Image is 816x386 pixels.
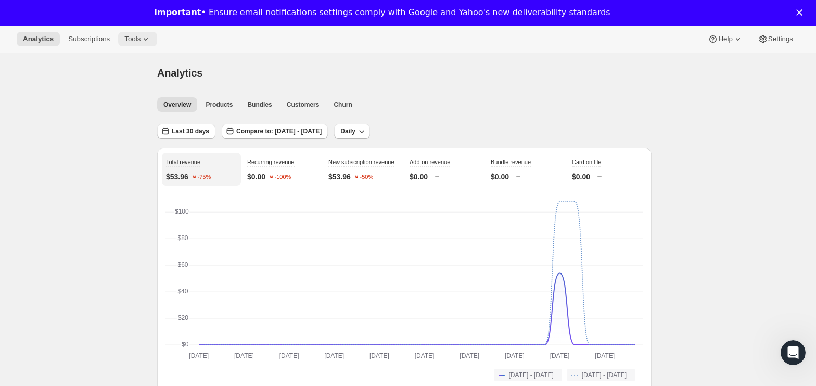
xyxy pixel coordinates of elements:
text: $20 [178,315,188,322]
text: $40 [177,288,188,295]
span: Subscriptions [68,35,110,43]
text: $0 [182,341,189,348]
button: [DATE] - [DATE] [567,369,635,381]
p: $53.96 [328,171,351,182]
button: Daily [334,124,370,139]
span: Churn [334,101,352,109]
div: Close [796,9,807,16]
p: $0.00 [572,171,590,182]
div: • Ensure email notifications settings comply with Google and Yahoo's new deliverability standards [154,7,610,18]
span: Tools [124,35,141,43]
text: [DATE] [234,352,254,359]
button: Tools [118,32,157,46]
button: Help [702,32,749,46]
p: $0.00 [491,171,509,182]
button: Last 30 days [157,124,215,139]
span: [DATE] - [DATE] [582,371,627,379]
span: Overview [163,101,191,109]
span: Recurring revenue [247,159,295,165]
p: $0.00 [247,171,265,182]
span: Bundle revenue [491,159,531,165]
span: Daily [340,127,355,135]
p: $53.96 [166,171,188,182]
text: $80 [177,235,188,242]
button: Subscriptions [62,32,116,46]
span: Compare to: [DATE] - [DATE] [236,127,322,135]
text: [DATE] [595,352,615,359]
span: Card on file [572,159,601,165]
span: New subscription revenue [328,159,394,165]
p: $0.00 [410,171,428,182]
button: Settings [751,32,799,46]
button: [DATE] - [DATE] [494,369,562,381]
span: Last 30 days [172,127,209,135]
text: [DATE] [550,352,570,359]
text: [DATE] [324,352,344,359]
text: -50% [360,175,373,181]
span: Analytics [157,67,202,79]
text: [DATE] [460,352,479,359]
text: $60 [178,262,188,269]
span: Settings [768,35,793,43]
text: [DATE] [189,352,209,359]
text: -100% [275,175,291,181]
span: [DATE] - [DATE] [509,371,554,379]
text: [DATE] [505,352,525,359]
span: Total revenue [166,159,200,165]
span: Bundles [247,101,272,109]
button: Compare to: [DATE] - [DATE] [222,124,328,139]
text: [DATE] [415,352,435,359]
span: Help [718,35,732,43]
text: [DATE] [279,352,299,359]
span: Customers [287,101,320,109]
span: Add-on revenue [410,159,450,165]
span: Products [206,101,233,109]
a: Learn more [154,24,208,35]
b: Important [154,7,201,17]
text: [DATE] [369,352,389,359]
text: -75% [197,175,211,181]
button: Analytics [17,32,60,46]
span: Analytics [23,35,54,43]
text: $100 [175,208,189,216]
iframe: Intercom live chat [781,340,806,365]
